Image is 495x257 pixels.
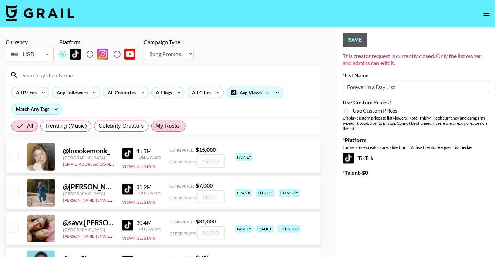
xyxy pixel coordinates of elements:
[169,195,196,200] span: Offer Price:
[122,220,133,231] img: TikTok
[227,87,283,98] div: Avg Views
[343,115,489,131] div: Display custom prices to list viewers. Note: This will lock currency and campaign type . Cannot b...
[343,99,489,106] label: Use Custom Prices?
[353,107,398,114] span: Use Custom Prices
[6,39,54,46] div: Currency
[63,160,132,167] a: [EMAIL_ADDRESS][DOMAIN_NAME]
[188,87,213,98] div: All Cities
[235,153,253,161] div: family
[343,33,367,47] button: Save
[122,164,155,169] button: View Full Stats
[343,145,489,150] div: Locked once creators are added, or if "Active Creator Request" is checked.
[136,147,161,154] div: 41.5M
[196,218,216,225] strong: $ 31,000
[343,169,489,176] label: Talent - $ 0
[63,227,114,232] div: [GEOGRAPHIC_DATA]
[343,72,489,79] label: List Name
[63,196,165,203] a: [PERSON_NAME][EMAIL_ADDRESS][DOMAIN_NAME]
[351,121,395,126] em: for bookers using this list
[103,87,137,98] div: All Countries
[63,191,114,196] div: [GEOGRAPHIC_DATA]
[144,39,194,46] div: Campaign Type
[235,189,252,197] div: prank
[257,225,274,233] div: dance
[63,182,114,191] div: @ [PERSON_NAME].[PERSON_NAME]
[45,122,87,130] span: Trending (Music)
[169,159,196,164] span: Offer Price:
[169,231,196,236] span: Offer Price:
[6,5,74,21] img: Grail Talent
[196,182,213,189] strong: $ 7,000
[136,219,161,226] div: 30.4M
[59,39,141,46] div: Platform
[343,136,489,143] label: Platform
[152,87,173,98] div: All Tags
[63,146,114,155] div: @ brookemonk_
[198,154,225,168] input: 15,000
[12,104,62,114] div: Match Any Tags
[63,232,165,239] a: [PERSON_NAME][EMAIL_ADDRESS][DOMAIN_NAME]
[7,48,52,60] div: USD
[99,122,144,130] span: Celebrity Creators
[235,225,253,233] div: family
[278,225,301,233] div: lifestyle
[122,148,133,159] img: TikTok
[196,146,216,153] strong: $ 15,000
[343,153,354,164] img: TikTok
[169,183,194,189] span: Song Price:
[169,219,194,225] span: Song Price:
[122,236,155,241] button: View Full Stats
[124,49,135,60] img: YouTube
[198,190,225,203] input: 7,000
[63,218,114,227] div: @ savv.[PERSON_NAME]
[343,53,489,66] div: This creator request is currently closed. Only the list owner and admins can edit it.
[136,226,161,231] div: Followers
[122,184,133,195] img: TikTok
[52,87,89,98] div: Any Followers
[480,7,494,21] button: open drawer
[136,154,161,160] div: Followers
[63,155,114,160] div: [GEOGRAPHIC_DATA]
[97,49,108,60] img: Instagram
[198,226,225,239] input: 31,000
[279,189,300,197] div: comedy
[169,147,194,153] span: Song Price:
[27,122,33,130] span: All
[136,183,161,190] div: 31.9M
[122,200,155,205] button: View Full Stats
[343,153,489,164] div: TikTok
[136,190,161,196] div: Followers
[18,69,316,80] input: Search by User Name
[12,87,38,98] div: All Prices
[256,189,275,197] div: fitness
[70,49,81,60] img: TikTok
[156,122,181,130] span: My Roster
